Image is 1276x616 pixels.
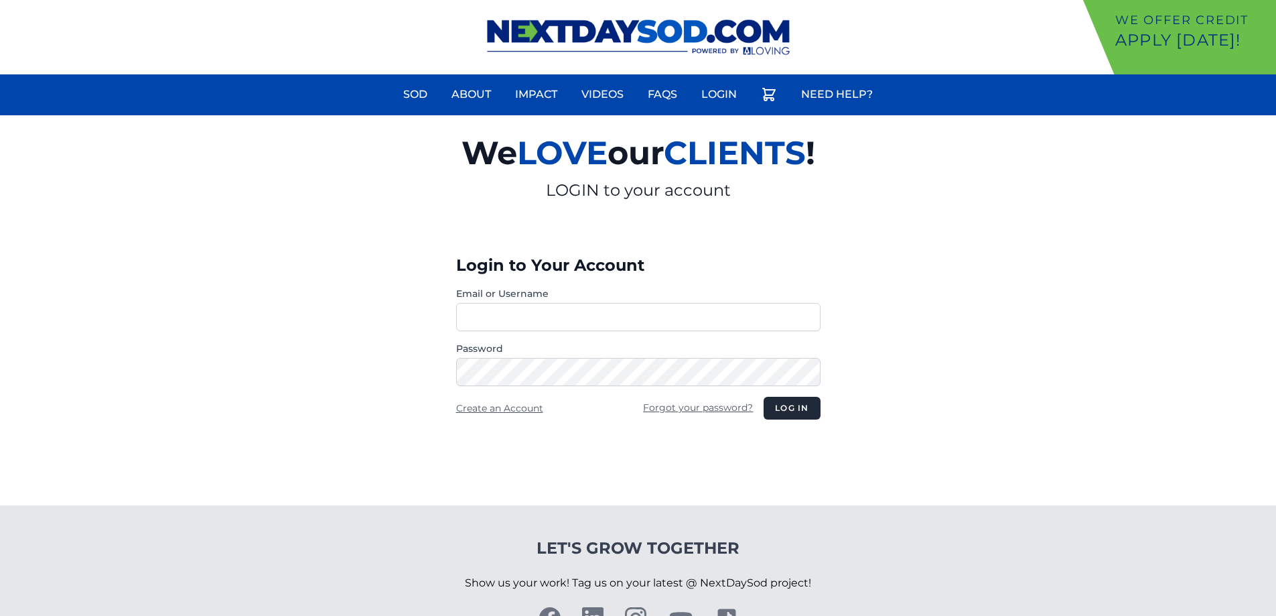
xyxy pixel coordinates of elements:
a: Create an Account [456,402,543,414]
a: Forgot your password? [643,402,753,414]
a: About [443,78,499,111]
h2: We our ! [306,126,971,180]
h3: Login to Your Account [456,255,821,276]
a: Impact [507,78,565,111]
label: Email or Username [456,287,821,300]
h4: Let's Grow Together [465,538,811,559]
a: Sod [395,78,435,111]
a: Videos [573,78,632,111]
p: LOGIN to your account [306,180,971,201]
a: FAQs [640,78,685,111]
a: Need Help? [793,78,881,111]
a: Login [693,78,745,111]
button: Log in [764,397,820,420]
p: We offer Credit [1115,11,1271,29]
span: LOVE [517,133,608,172]
label: Password [456,342,821,355]
p: Apply [DATE]! [1115,29,1271,51]
span: CLIENTS [664,133,806,172]
p: Show us your work! Tag us on your latest @ NextDaySod project! [465,559,811,607]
